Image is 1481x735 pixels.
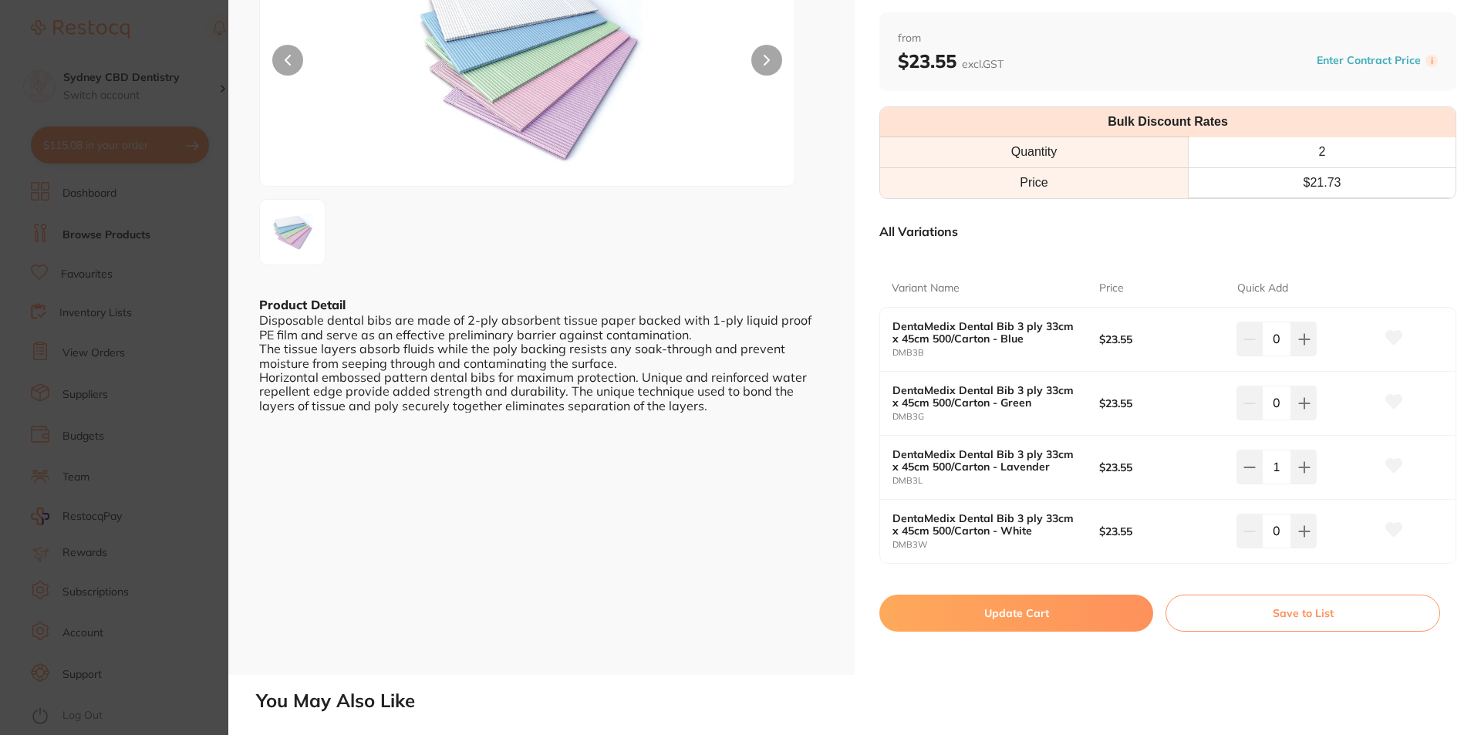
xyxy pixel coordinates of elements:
b: DentaMedix Dental Bib 3 ply 33cm x 45cm 500/Carton - Lavender [892,448,1078,473]
b: DentaMedix Dental Bib 3 ply 33cm x 45cm 500/Carton - Green [892,384,1078,409]
th: 2 [1188,137,1456,167]
b: $23.55 [898,49,1004,72]
img: dHR0LmpwZw [265,204,320,260]
b: $23.55 [1099,461,1223,474]
small: DMB3L [892,476,1099,486]
button: Save to List [1166,595,1440,632]
th: Bulk Discount Rates [880,107,1456,137]
h2: You May Also Like [256,690,1475,712]
b: DentaMedix Dental Bib 3 ply 33cm x 45cm 500/Carton - Blue [892,320,1078,345]
span: excl. GST [962,57,1004,71]
span: from [898,31,1438,46]
td: Price [880,167,1188,197]
button: Enter Contract Price [1312,53,1425,68]
div: Disposable dental bibs are made of 2-ply absorbent tissue paper backed with 1-ply liquid proof PE... [259,313,824,413]
td: $ 21.73 [1188,167,1456,197]
small: DMB3G [892,412,1099,422]
b: Product Detail [259,297,346,312]
b: $23.55 [1099,397,1223,410]
small: DMB3B [892,348,1099,358]
b: $23.55 [1099,333,1223,346]
p: Quick Add [1237,281,1288,296]
b: $23.55 [1099,525,1223,538]
p: All Variations [879,224,958,239]
small: DMB3W [892,540,1099,550]
label: i [1425,55,1438,67]
p: Variant Name [892,281,960,296]
th: Quantity [880,137,1188,167]
p: Price [1099,281,1124,296]
b: DentaMedix Dental Bib 3 ply 33cm x 45cm 500/Carton - White [892,512,1078,537]
button: Update Cart [879,595,1153,632]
